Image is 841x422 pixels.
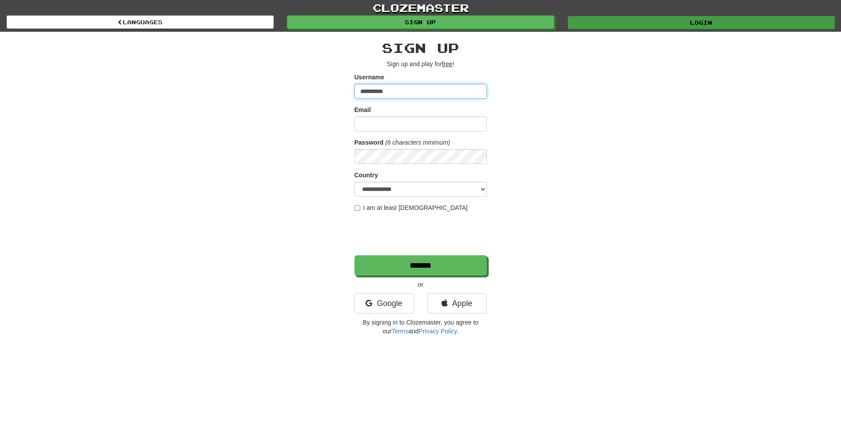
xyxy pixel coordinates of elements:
label: Password [355,138,384,147]
u: free [442,60,453,67]
a: Google [355,293,414,314]
h2: Sign up [355,41,487,55]
p: or [355,280,487,289]
a: Sign up [287,15,554,29]
a: Login [568,16,835,29]
p: Sign up and play for ! [355,60,487,68]
a: Privacy Policy [419,328,456,335]
label: Country [355,171,378,179]
a: Languages [7,15,274,29]
em: (6 characters minimum) [385,139,450,146]
a: Apple [427,293,487,314]
input: I am at least [DEMOGRAPHIC_DATA] [355,205,360,211]
label: I am at least [DEMOGRAPHIC_DATA] [355,203,468,212]
a: Terms [392,328,408,335]
label: Username [355,73,385,82]
p: By signing in to Clozemaster, you agree to our and . [355,318,487,336]
label: Email [355,105,371,114]
iframe: reCAPTCHA [355,217,489,251]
